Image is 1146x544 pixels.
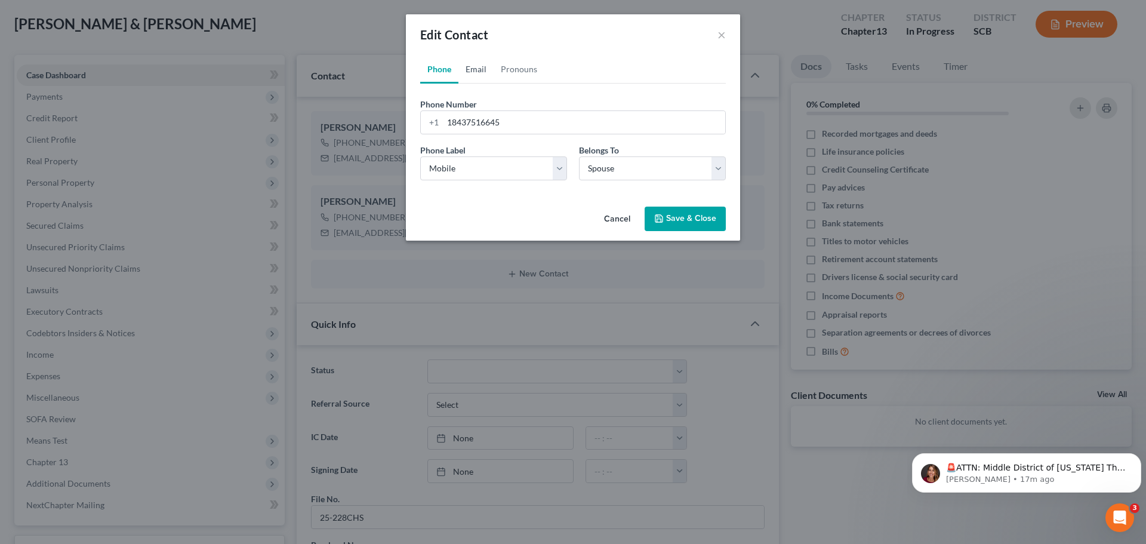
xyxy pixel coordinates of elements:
[458,55,494,84] a: Email
[420,55,458,84] a: Phone
[420,27,489,42] span: Edit Contact
[907,428,1146,512] iframe: Intercom notifications message
[421,111,443,134] div: +1
[645,207,726,232] button: Save & Close
[594,208,640,232] button: Cancel
[420,145,466,155] span: Phone Label
[717,27,726,42] button: ×
[494,55,544,84] a: Pronouns
[1105,503,1134,532] iframe: Intercom live chat
[443,111,725,134] input: ###-###-####
[579,145,619,155] span: Belongs To
[1130,503,1139,513] span: 3
[420,99,477,109] span: Phone Number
